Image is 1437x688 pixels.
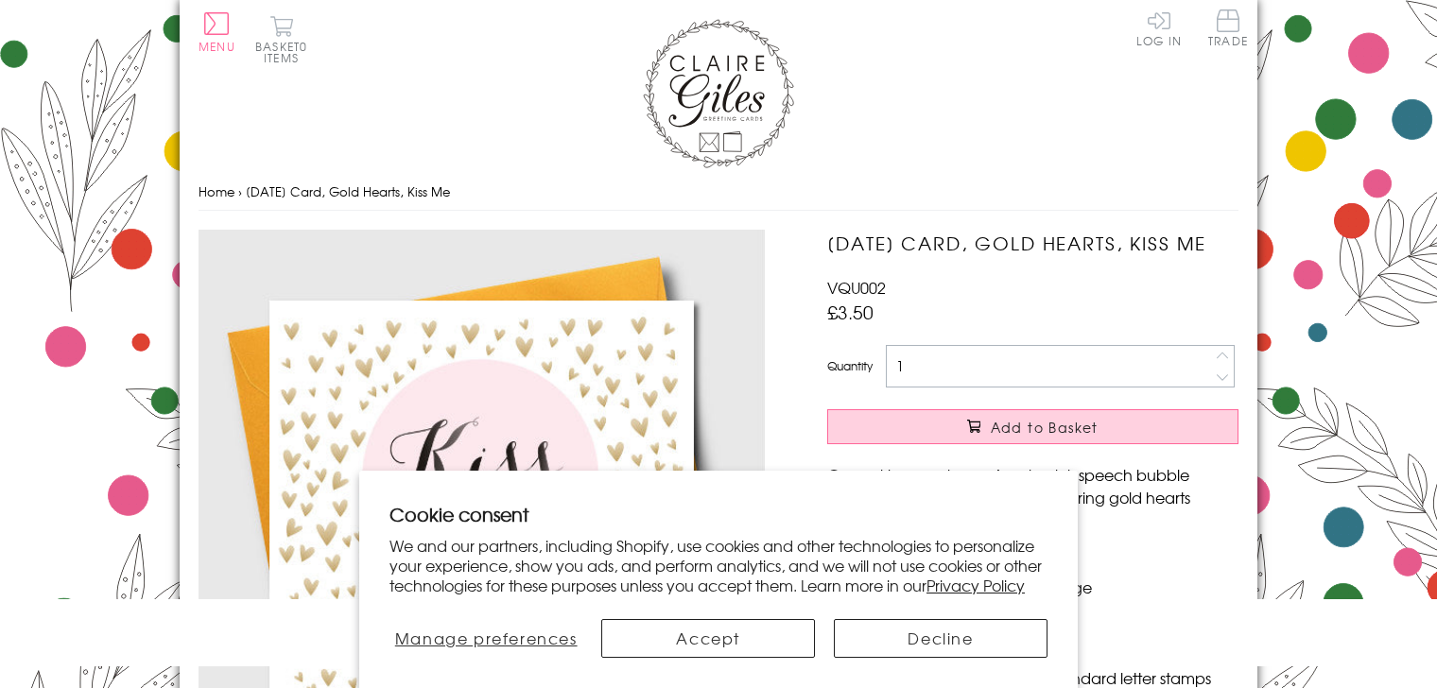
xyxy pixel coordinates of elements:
a: Privacy Policy [926,574,1025,596]
span: Manage preferences [395,627,578,649]
a: Home [199,182,234,200]
img: Claire Giles Greetings Cards [643,19,794,168]
label: Quantity [827,357,873,374]
h2: Cookie consent [390,501,1047,527]
button: Basket0 items [255,15,307,63]
p: We and our partners, including Shopify, use cookies and other technologies to personalize your ex... [390,536,1047,594]
button: Add to Basket [827,409,1238,444]
button: Accept [601,619,815,658]
span: 0 items [264,38,307,66]
span: Add to Basket [991,418,1099,437]
h1: [DATE] Card, Gold Hearts, Kiss Me [827,230,1238,257]
span: £3.50 [827,299,874,325]
button: Manage preferences [390,619,582,658]
p: Go on, kiss me, please. A pale pink speech bubble whispers what's in your heart. Fluttering gold ... [827,463,1238,531]
a: Trade [1208,9,1248,50]
button: Decline [834,619,1047,658]
a: Log In [1136,9,1182,46]
button: Menu [199,12,235,52]
nav: breadcrumbs [199,173,1238,212]
span: Trade [1208,9,1248,46]
span: VQU002 [827,276,886,299]
span: Menu [199,38,235,55]
span: [DATE] Card, Gold Hearts, Kiss Me [246,182,450,200]
span: › [238,182,242,200]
